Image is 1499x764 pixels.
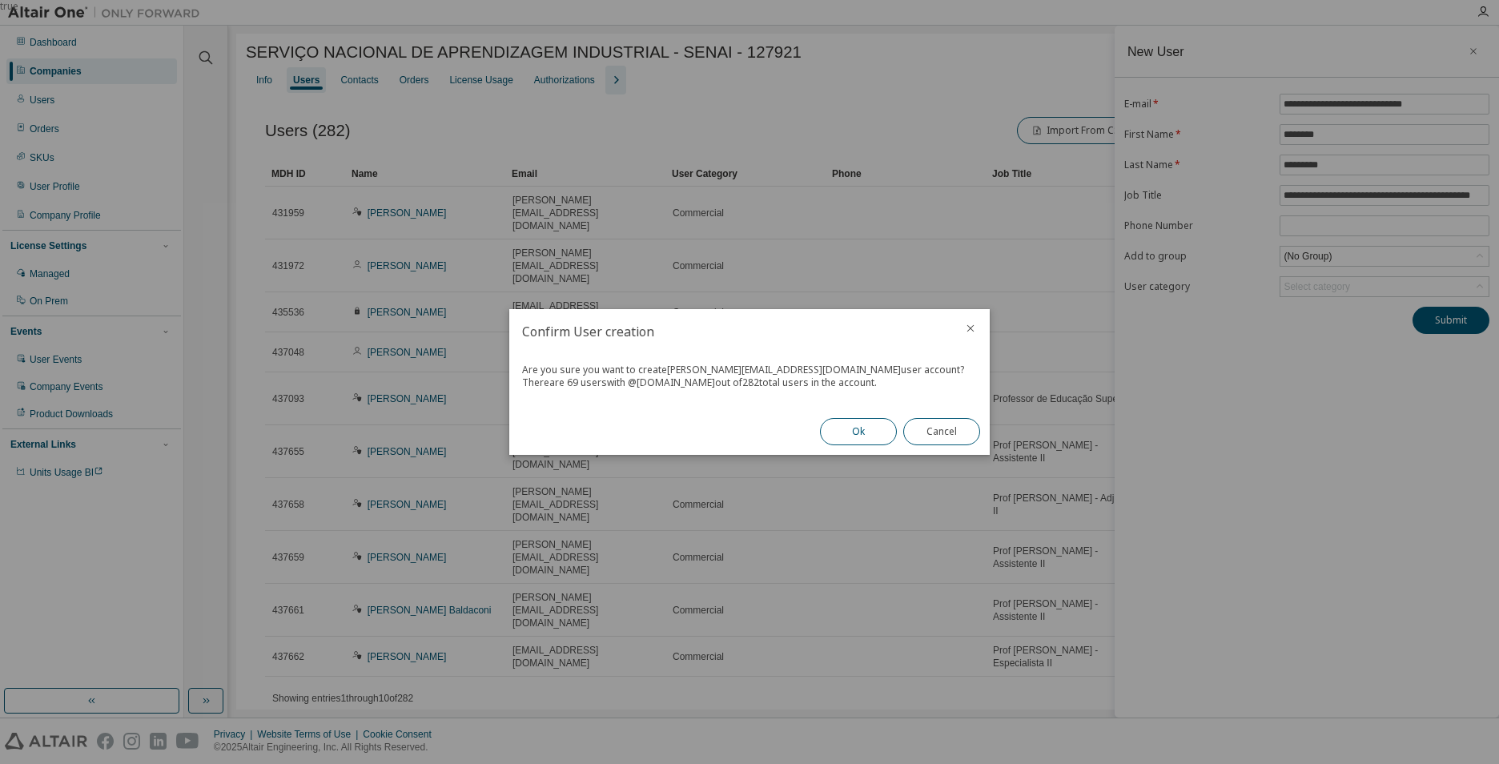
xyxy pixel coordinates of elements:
div: Are you sure you want to create [PERSON_NAME][EMAIL_ADDRESS][DOMAIN_NAME] user account? [522,364,977,376]
h2: Confirm User creation [509,309,951,354]
button: Cancel [903,418,980,445]
button: Ok [820,418,897,445]
button: close [964,322,977,335]
div: There are 69 users with @ [DOMAIN_NAME] out of 282 total users in the account. [522,376,977,389]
